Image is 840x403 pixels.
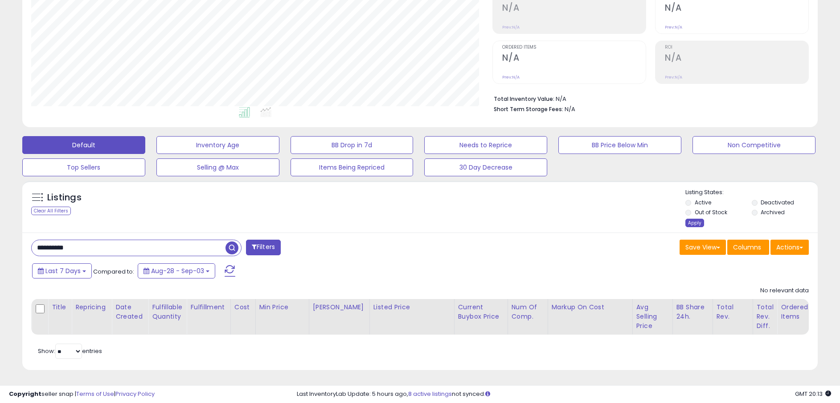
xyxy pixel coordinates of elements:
[22,158,145,176] button: Top Sellers
[548,299,632,335] th: The percentage added to the cost of goods (COGS) that forms the calculator for Min & Max prices.
[313,303,366,312] div: [PERSON_NAME]
[795,390,831,398] span: 2025-09-11 20:13 GMT
[565,105,575,113] span: N/A
[502,45,646,50] span: Ordered Items
[502,53,646,65] h2: N/A
[494,105,563,113] b: Short Term Storage Fees:
[636,303,669,331] div: Avg Selling Price
[373,303,451,312] div: Listed Price
[733,243,761,252] span: Columns
[512,303,544,321] div: Num of Comp.
[760,287,809,295] div: No relevant data
[424,158,547,176] button: 30 Day Decrease
[32,263,92,278] button: Last 7 Days
[761,199,794,206] label: Deactivated
[297,390,831,399] div: Last InventoryLab Update: 5 hours ago, not synced.
[494,95,554,103] b: Total Inventory Value:
[685,188,818,197] p: Listing States:
[665,45,808,50] span: ROI
[558,136,681,154] button: BB Price Below Min
[685,219,704,227] div: Apply
[9,390,155,399] div: seller snap | |
[138,263,215,278] button: Aug-28 - Sep-03
[291,158,414,176] button: Items Being Repriced
[291,136,414,154] button: BB Drop in 7d
[502,3,646,15] h2: N/A
[665,75,682,80] small: Prev: N/A
[75,303,108,312] div: Repricing
[692,136,815,154] button: Non Competitive
[45,266,81,275] span: Last 7 Days
[408,390,452,398] a: 8 active listings
[31,207,71,215] div: Clear All Filters
[38,347,102,355] span: Show: entries
[156,136,279,154] button: Inventory Age
[770,240,809,255] button: Actions
[190,303,226,312] div: Fulfillment
[246,240,281,255] button: Filters
[761,208,785,216] label: Archived
[458,303,504,321] div: Current Buybox Price
[234,303,252,312] div: Cost
[502,75,520,80] small: Prev: N/A
[424,136,547,154] button: Needs to Reprice
[115,303,144,321] div: Date Created
[115,390,155,398] a: Privacy Policy
[665,25,682,30] small: Prev: N/A
[151,266,204,275] span: Aug-28 - Sep-03
[727,240,769,255] button: Columns
[47,191,82,204] h5: Listings
[156,158,279,176] button: Selling @ Max
[781,303,813,321] div: Ordered Items
[552,303,629,312] div: Markup on Cost
[494,93,802,104] li: N/A
[502,25,520,30] small: Prev: N/A
[152,303,183,321] div: Fulfillable Quantity
[665,53,808,65] h2: N/A
[665,3,808,15] h2: N/A
[676,303,709,321] div: BB Share 24h.
[695,199,711,206] label: Active
[22,136,145,154] button: Default
[680,240,726,255] button: Save View
[717,303,749,321] div: Total Rev.
[9,390,41,398] strong: Copyright
[76,390,114,398] a: Terms of Use
[757,303,774,331] div: Total Rev. Diff.
[695,208,727,216] label: Out of Stock
[52,303,68,312] div: Title
[93,267,134,276] span: Compared to:
[259,303,305,312] div: Min Price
